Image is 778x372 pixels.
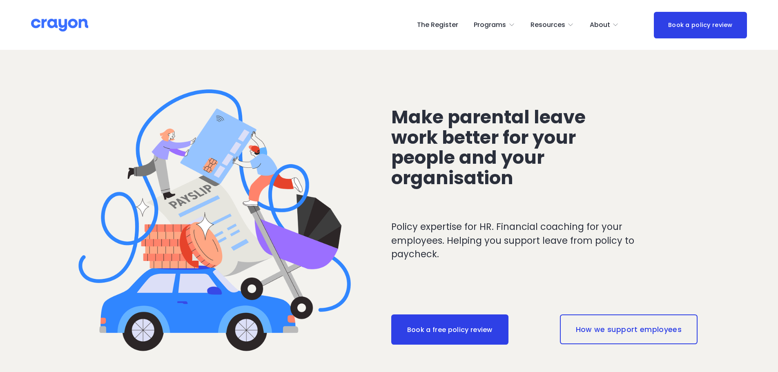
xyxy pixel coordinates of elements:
span: About [590,19,610,31]
a: folder dropdown [531,18,574,31]
a: How we support employees [560,314,698,344]
span: Make parental leave work better for your people and your organisation [391,104,590,191]
a: The Register [417,18,458,31]
a: Book a free policy review [391,314,508,345]
span: Resources [531,19,565,31]
a: folder dropdown [474,18,515,31]
p: Policy expertise for HR. Financial coaching for your employees. Helping you support leave from po... [391,220,668,261]
a: Book a policy review [654,12,747,38]
a: folder dropdown [590,18,619,31]
span: Programs [474,19,506,31]
img: Crayon [31,18,88,32]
